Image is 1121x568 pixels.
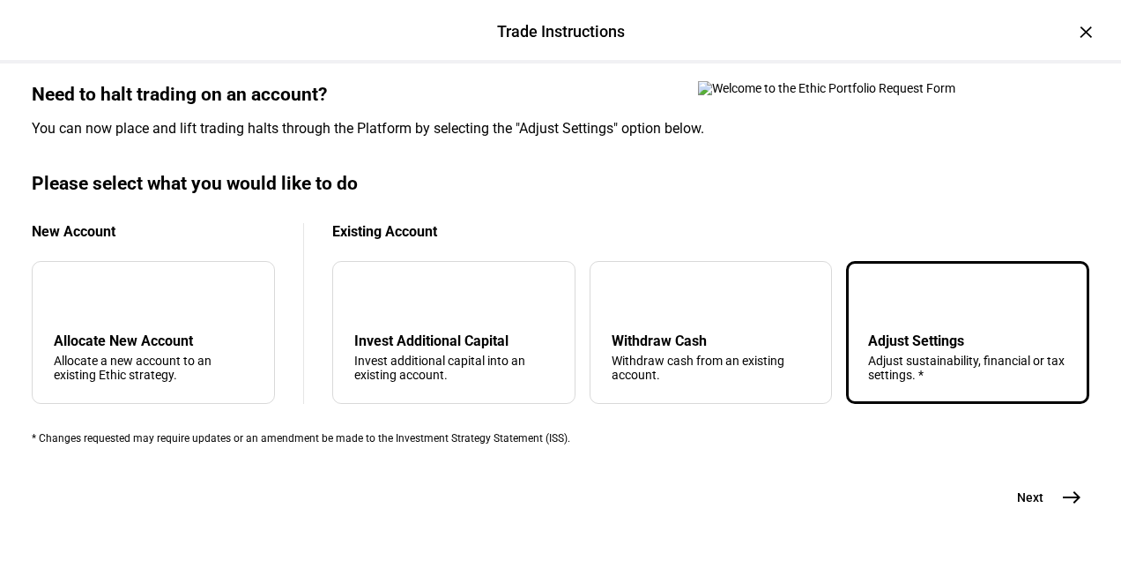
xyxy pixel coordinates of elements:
button: Next [996,480,1089,515]
div: You can now place and lift trading halts through the Platform by selecting the "Adjust Settings" ... [32,120,1089,138]
mat-icon: add [57,287,78,308]
div: Allocate a new account to an existing Ethic strategy. [54,354,253,382]
div: Adjust Settings [868,333,1067,349]
div: Allocate New Account [54,333,253,349]
mat-icon: arrow_upward [615,287,636,308]
span: Next [1017,489,1043,506]
div: Existing Account [332,223,1089,240]
div: Withdraw cash from an existing account. [612,354,811,382]
div: Invest Additional Capital [354,333,553,349]
div: Withdraw Cash [612,333,811,349]
div: Invest additional capital into an existing account. [354,354,553,382]
div: Trade Instructions [497,20,625,43]
div: Need to halt trading on an account? [32,84,1089,106]
div: New Account [32,223,275,240]
div: × [1072,18,1100,46]
mat-icon: east [1061,487,1082,508]
div: Please select what you would like to do [32,173,1089,195]
mat-icon: tune [868,283,896,311]
div: Adjust sustainability, financial or tax settings. * [868,354,1067,382]
img: Welcome to the Ethic Portfolio Request Form [698,81,1015,95]
div: * Changes requested may require updates or an amendment be made to the Investment Strategy Statem... [32,432,1089,445]
mat-icon: arrow_downward [358,287,379,308]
